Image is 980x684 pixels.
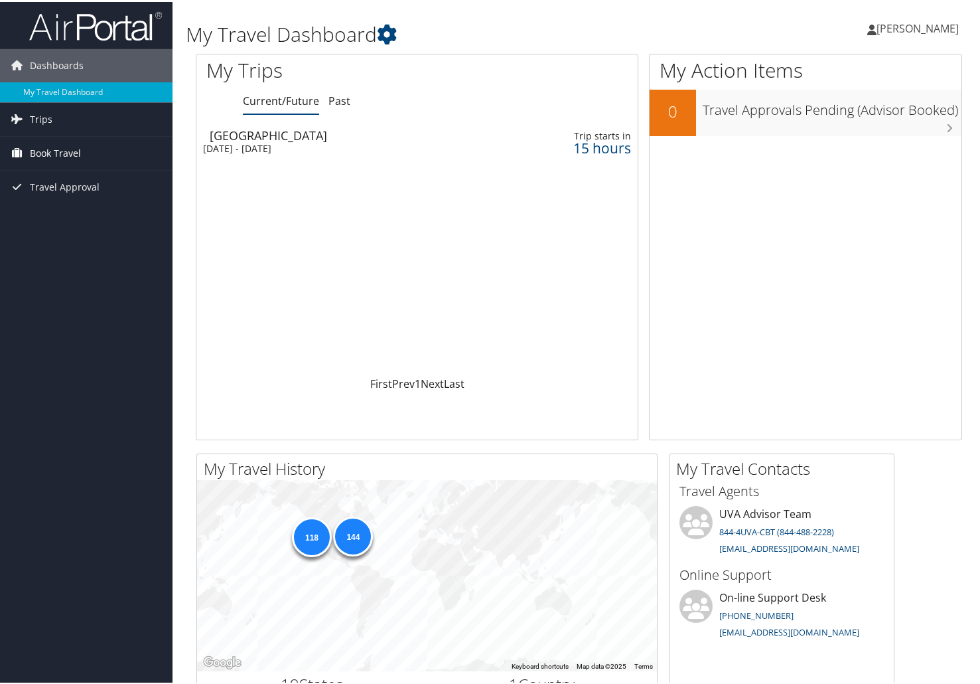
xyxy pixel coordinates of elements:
[200,652,244,669] a: Open this area in Google Maps (opens a new window)
[673,504,890,558] li: UVA Advisor Team
[703,92,962,118] h3: Travel Approvals Pending (Advisor Booked)
[719,541,859,553] a: [EMAIL_ADDRESS][DOMAIN_NAME]
[535,128,632,140] div: Trip starts in
[679,480,884,499] h3: Travel Agents
[719,608,794,620] a: [PHONE_NUMBER]
[673,588,890,642] li: On-line Support Desk
[291,515,331,555] div: 118
[243,92,319,106] a: Current/Future
[679,564,884,582] h3: Online Support
[650,98,696,121] h2: 0
[415,375,421,389] a: 1
[328,92,350,106] a: Past
[392,375,415,389] a: Prev
[577,661,626,668] span: Map data ©2025
[676,456,894,478] h2: My Travel Contacts
[333,515,373,555] div: 144
[650,54,962,82] h1: My Action Items
[29,9,162,40] img: airportal-logo.png
[867,7,972,46] a: [PERSON_NAME]
[30,169,100,202] span: Travel Approval
[719,624,859,636] a: [EMAIL_ADDRESS][DOMAIN_NAME]
[200,652,244,669] img: Google
[876,19,959,34] span: [PERSON_NAME]
[370,375,392,389] a: First
[30,135,81,168] span: Book Travel
[206,54,444,82] h1: My Trips
[535,140,632,152] div: 15 hours
[634,661,653,668] a: Terms (opens in new tab)
[30,47,84,80] span: Dashboards
[204,456,657,478] h2: My Travel History
[719,524,834,536] a: 844-4UVA-CBT (844-488-2228)
[203,141,487,153] div: [DATE] - [DATE]
[30,101,52,134] span: Trips
[650,88,962,134] a: 0Travel Approvals Pending (Advisor Booked)
[444,375,464,389] a: Last
[186,19,710,46] h1: My Travel Dashboard
[210,128,494,139] div: [GEOGRAPHIC_DATA]
[512,660,569,669] button: Keyboard shortcuts
[421,375,444,389] a: Next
